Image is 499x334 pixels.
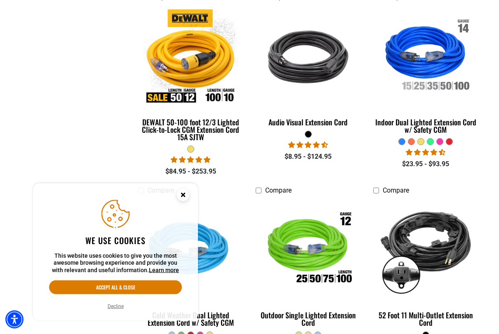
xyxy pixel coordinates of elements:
a: Outdoor Single Lighted Extension Cord Outdoor Single Lighted Extension Cord [256,199,361,332]
img: DEWALT 50-100 foot 12/3 Lighted Click-to-Lock CGM Extension Cord 15A SJTW [139,9,243,104]
span: Compare [383,187,409,195]
div: Audio Visual Extension Cord [256,119,361,126]
div: Indoor Dual Lighted Extension Cord w/ Safety CGM [373,119,478,134]
div: $23.95 - $93.95 [373,160,478,169]
div: $84.95 - $253.95 [138,167,243,177]
div: Outdoor Single Lighted Extension Cord [256,312,361,327]
div: $8.95 - $124.95 [256,152,361,162]
a: black 52 Foot 11 Multi-Outlet Extension Cord [373,199,478,332]
div: Cold Weather Dual Lighted Extension Cord w/ Safety CGM [138,312,243,327]
span: 4.40 stars [406,149,445,157]
button: Accept all & close [49,280,182,294]
span: 4.84 stars [171,156,210,164]
a: black Audio Visual Extension Cord [256,6,361,131]
img: black [374,203,478,298]
div: DEWALT 50-100 foot 12/3 Lighted Click-to-Lock CGM Extension Cord 15A SJTW [138,119,243,141]
div: 52 Foot 11 Multi-Outlet Extension Cord [373,312,478,327]
button: Close this option [168,183,198,209]
img: Light Blue [139,203,243,298]
span: Compare [265,187,292,195]
img: Outdoor Single Lighted Extension Cord [256,203,360,298]
aside: Cookie Consent [33,183,198,321]
button: Decline [105,302,126,310]
img: Indoor Dual Lighted Extension Cord w/ Safety CGM [374,9,478,104]
img: black [256,9,360,104]
a: This website uses cookies to give you the most awesome browsing experience and provide you with r... [149,267,179,273]
div: Accessibility Menu [5,310,24,329]
a: Indoor Dual Lighted Extension Cord w/ Safety CGM Indoor Dual Lighted Extension Cord w/ Safety CGM [373,6,478,139]
a: DEWALT 50-100 foot 12/3 Lighted Click-to-Lock CGM Extension Cord 15A SJTW DEWALT 50-100 foot 12/3... [138,6,243,146]
span: 4.68 stars [288,141,328,149]
h2: We use cookies [49,235,182,246]
p: This website uses cookies to give you the most awesome browsing experience and provide you with r... [49,252,182,274]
